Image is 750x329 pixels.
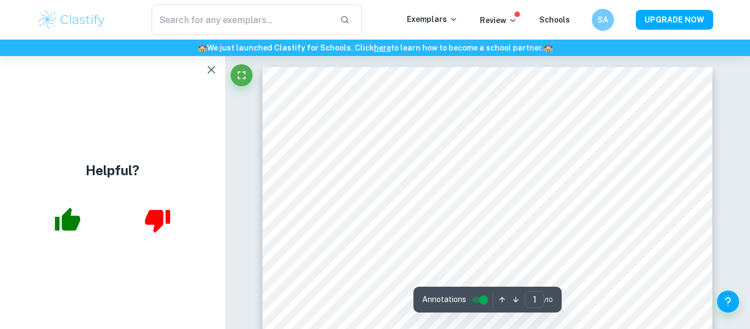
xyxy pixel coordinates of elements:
[539,15,570,24] a: Schools
[597,14,609,26] h6: SA
[636,10,713,30] button: UPGRADE NOW
[407,13,458,25] p: Exemplars
[2,42,748,54] h6: We just launched Clastify for Schools. Click to learn how to become a school partner.
[231,64,253,86] button: Fullscreen
[480,14,517,26] p: Review
[422,294,466,305] span: Annotations
[37,9,107,31] img: Clastify logo
[544,295,553,305] span: / 10
[374,43,391,52] a: here
[198,43,207,52] span: 🏫
[717,291,739,313] button: Help and Feedback
[592,9,614,31] button: SA
[544,43,553,52] span: 🏫
[86,160,139,180] h4: Helpful?
[152,4,331,35] input: Search for any exemplars...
